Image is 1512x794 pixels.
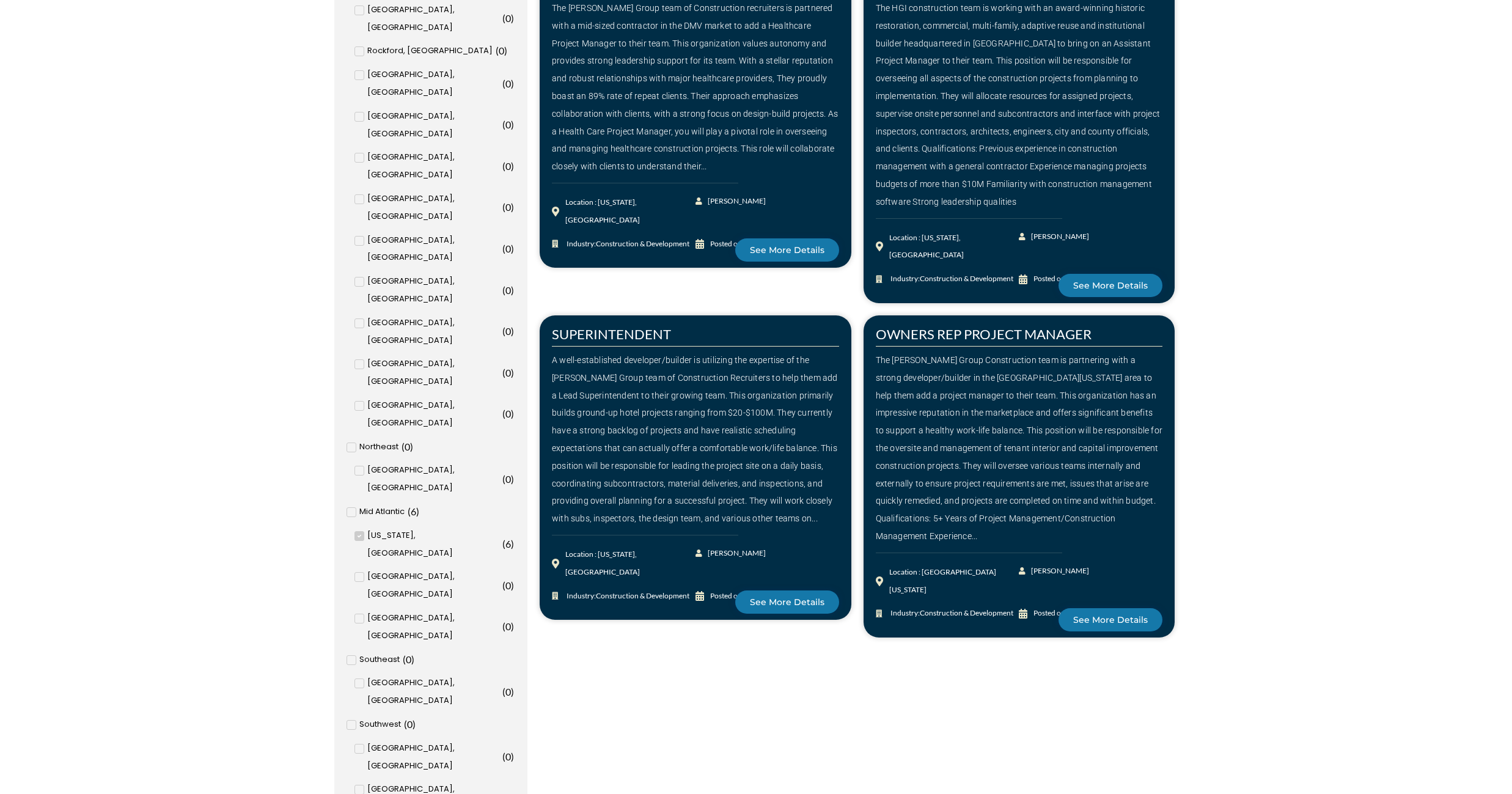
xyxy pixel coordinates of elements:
span: 0 [505,12,511,24]
span: [GEOGRAPHIC_DATA], [GEOGRAPHIC_DATA] [367,190,499,226]
span: See More Details [750,598,824,606]
span: ) [511,243,514,254]
a: SUPERINTENDENT [552,326,671,342]
span: 0 [505,579,511,591]
span: ) [511,367,514,378]
span: ) [511,12,514,24]
span: ( [502,408,505,419]
span: Southwest [359,716,401,733]
span: 0 [505,367,511,378]
span: ( [403,653,406,665]
span: 6 [505,538,511,550]
span: [PERSON_NAME] [1028,228,1089,246]
span: 0 [505,751,511,762]
span: ) [511,538,514,550]
span: ) [511,408,514,419]
span: [GEOGRAPHIC_DATA], [GEOGRAPHIC_DATA] [367,149,499,184]
span: ( [402,441,405,452]
span: ( [502,367,505,378]
a: [PERSON_NAME] [1019,228,1090,246]
a: See More Details [1059,274,1162,297]
span: Mid Atlantic [359,503,405,521]
span: [GEOGRAPHIC_DATA], [GEOGRAPHIC_DATA] [367,314,499,350]
span: ) [504,45,507,56]
span: ) [511,284,514,296]
span: [GEOGRAPHIC_DATA], [GEOGRAPHIC_DATA] [367,232,499,267]
span: ( [502,325,505,337]
span: ( [502,119,505,130]
span: 0 [505,620,511,632]
span: 0 [407,718,413,730]
span: ( [496,45,499,56]
span: 6 [411,505,416,517]
span: [GEOGRAPHIC_DATA], [GEOGRAPHIC_DATA] [367,1,499,37]
span: 0 [505,201,511,213]
span: [GEOGRAPHIC_DATA], [GEOGRAPHIC_DATA] [367,355,499,391]
span: [GEOGRAPHIC_DATA], [GEOGRAPHIC_DATA] [367,674,499,710]
span: See More Details [1073,281,1148,290]
span: See More Details [750,246,824,254]
span: ) [511,751,514,762]
span: [GEOGRAPHIC_DATA], [GEOGRAPHIC_DATA] [367,108,499,143]
span: [PERSON_NAME] [1028,562,1089,580]
span: ) [511,686,514,697]
span: ( [502,78,505,89]
a: [PERSON_NAME] [695,193,767,210]
span: 0 [505,78,511,89]
span: ( [502,284,505,296]
span: [GEOGRAPHIC_DATA], [GEOGRAPHIC_DATA] [367,273,499,308]
div: Location : [GEOGRAPHIC_DATA][US_STATE] [889,564,1019,599]
span: [GEOGRAPHIC_DATA], [GEOGRAPHIC_DATA] [367,568,499,603]
span: ( [502,12,505,24]
span: [PERSON_NAME] [705,193,766,210]
span: 0 [406,653,411,665]
span: [GEOGRAPHIC_DATA], [GEOGRAPHIC_DATA] [367,740,499,775]
span: [PERSON_NAME] [705,545,766,562]
span: ) [413,718,416,730]
a: OWNERS REP PROJECT MANAGER [876,326,1092,342]
a: [PERSON_NAME] [1019,562,1090,580]
span: ) [416,505,419,517]
span: ) [411,653,414,665]
span: ) [511,579,514,591]
span: 0 [505,473,511,485]
span: ( [502,538,505,550]
span: ) [511,325,514,337]
span: [GEOGRAPHIC_DATA], [GEOGRAPHIC_DATA] [367,66,499,101]
div: Location : [US_STATE], [GEOGRAPHIC_DATA] [565,546,695,581]
span: ( [502,579,505,591]
span: ( [404,718,407,730]
div: Location : [US_STATE], [GEOGRAPHIC_DATA] [565,194,695,229]
span: 0 [505,243,511,254]
div: The [PERSON_NAME] Group Construction team is partnering with a strong developer/builder in the [G... [876,351,1163,545]
span: 0 [499,45,504,56]
span: ) [511,78,514,89]
span: 0 [505,325,511,337]
span: ) [511,201,514,213]
a: See More Details [735,238,839,262]
span: [US_STATE], [GEOGRAPHIC_DATA] [367,527,499,562]
span: ( [502,751,505,762]
span: ) [511,620,514,632]
span: ( [408,505,411,517]
a: See More Details [735,590,839,614]
a: See More Details [1059,608,1162,631]
span: ( [502,201,505,213]
span: 0 [505,160,511,172]
span: ( [502,160,505,172]
span: ) [511,119,514,130]
span: 0 [505,408,511,419]
span: ) [410,441,413,452]
span: ( [502,243,505,254]
a: [PERSON_NAME] [695,545,767,562]
span: 0 [405,441,410,452]
span: [GEOGRAPHIC_DATA], [GEOGRAPHIC_DATA] [367,397,499,432]
span: ( [502,473,505,485]
span: ( [502,620,505,632]
span: [GEOGRAPHIC_DATA], [GEOGRAPHIC_DATA] [367,609,499,645]
span: ) [511,473,514,485]
div: A well-established developer/builder is utilizing the expertise of the [PERSON_NAME] Group team o... [552,351,839,527]
span: Southeast [359,651,400,669]
span: 0 [505,686,511,697]
span: Northeast [359,438,398,456]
